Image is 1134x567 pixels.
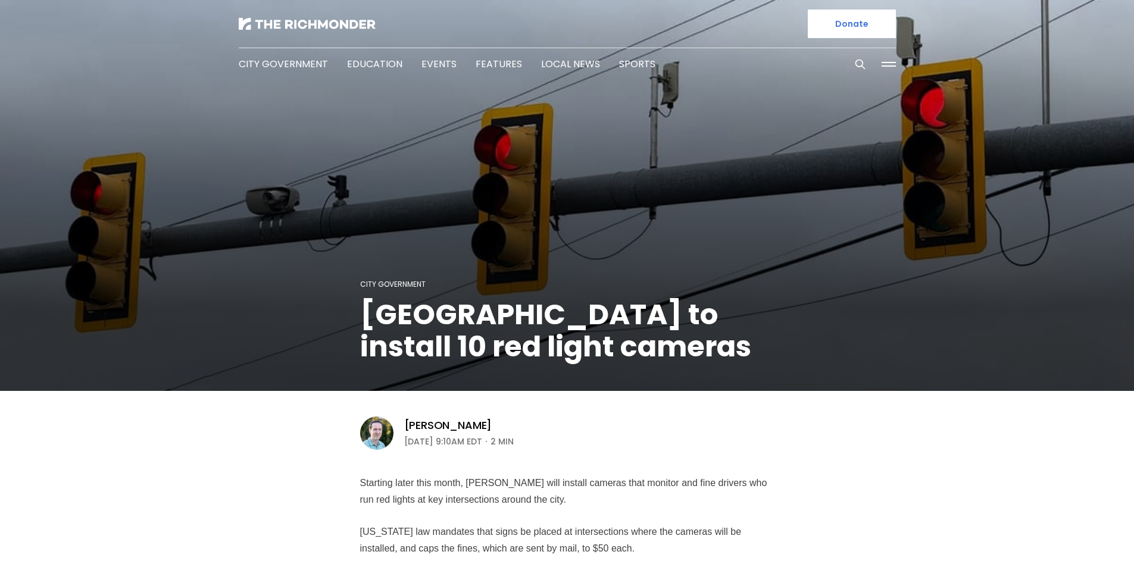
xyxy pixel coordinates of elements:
time: [DATE] 9:10AM EDT [404,434,482,449]
h1: [GEOGRAPHIC_DATA] to install 10 red light cameras [360,299,774,363]
p: Starting later this month, [PERSON_NAME] will install cameras that monitor and fine drivers who r... [360,475,774,508]
a: Events [421,57,457,71]
button: Search this site [851,55,869,73]
a: Sports [619,57,655,71]
img: Michael Phillips [360,416,393,450]
a: [PERSON_NAME] [404,418,492,433]
img: The Richmonder [239,18,376,30]
a: City Government [239,57,328,71]
a: City Government [360,279,426,289]
a: Local News [541,57,600,71]
a: Donate [808,10,896,38]
span: 2 min [491,434,514,449]
a: Education [347,57,402,71]
a: Features [476,57,522,71]
p: [US_STATE] law mandates that signs be placed at intersections where the cameras will be installed... [360,524,774,557]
